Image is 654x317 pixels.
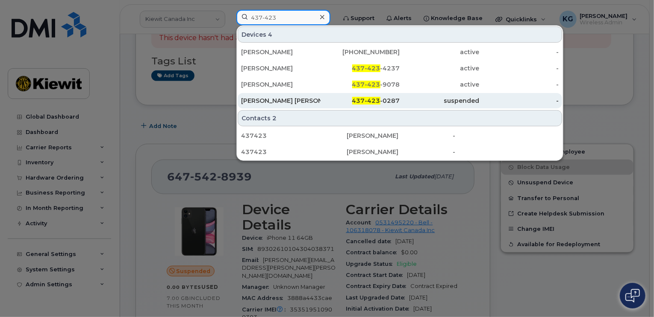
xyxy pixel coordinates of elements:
div: - [479,48,559,56]
a: [PERSON_NAME]437-423-9078active- [238,77,562,92]
div: [PERSON_NAME] [241,80,321,89]
span: 4 [268,30,272,39]
div: - [479,96,559,105]
div: active [400,64,480,73]
span: 437-423 [352,81,380,88]
div: active [400,48,480,56]
div: 437423 [241,131,347,140]
div: Contacts [238,110,562,126]
div: - [479,64,559,73]
a: [PERSON_NAME]437-423-4237active- [238,61,562,76]
span: 2 [272,114,277,122]
div: - [479,80,559,89]
div: suspended [400,96,480,105]
div: active [400,80,480,89]
div: - [453,148,559,156]
span: 437-423 [352,97,380,105]
div: Devices [238,26,562,43]
div: 437423 [241,148,347,156]
a: 437423[PERSON_NAME]- [238,144,562,160]
div: [PERSON_NAME] [241,64,321,73]
div: [PERSON_NAME] [PERSON_NAME] [241,96,321,105]
div: [PHONE_NUMBER] [321,48,400,56]
div: -9078 [321,80,400,89]
a: 437423[PERSON_NAME]- [238,128,562,143]
div: [PERSON_NAME] [241,48,321,56]
a: [PERSON_NAME] [PERSON_NAME]437-423-0287suspended- [238,93,562,108]
a: [PERSON_NAME][PHONE_NUMBER]active- [238,44,562,60]
span: 437-423 [352,64,380,72]
div: -0287 [321,96,400,105]
div: -4237 [321,64,400,73]
img: Open chat [625,289,640,302]
div: [PERSON_NAME] [347,148,453,156]
div: - [453,131,559,140]
input: Find something... [236,10,330,25]
div: [PERSON_NAME] [347,131,453,140]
